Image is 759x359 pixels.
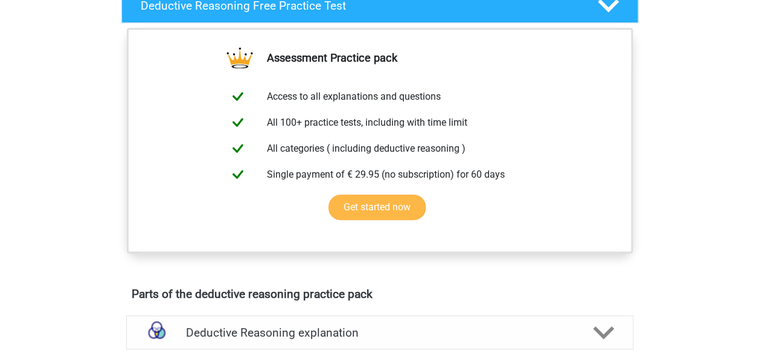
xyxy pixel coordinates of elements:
[141,317,172,348] img: deductive reasoning explanations
[121,315,638,349] a: explanations Deductive Reasoning explanation
[328,195,426,220] a: Get started now
[132,287,628,301] h4: Parts of the deductive reasoning practice pack
[186,326,574,340] h4: Deductive Reasoning explanation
